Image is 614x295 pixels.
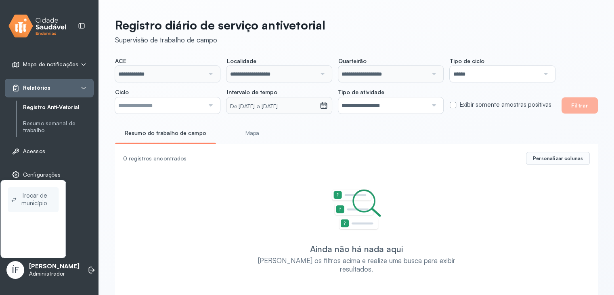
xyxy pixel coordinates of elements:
[222,126,282,140] a: Mapa
[23,120,94,134] a: Resumo semanal de trabalho
[244,256,469,274] div: [PERSON_NAME] os filtros acima e realize uma busca para exibir resultados.
[23,61,78,68] span: Mapa de notificações
[310,244,403,254] div: Ainda não há nada aqui
[459,101,551,109] label: Exibir somente amostras positivas
[115,88,129,96] span: Ciclo
[123,155,520,162] div: 0 registros encontrados
[331,189,381,231] img: Imagem de Empty State
[115,126,216,140] a: Resumo do trabalho de campo
[8,13,67,39] img: logo.svg
[226,88,277,96] span: Intervalo de tempo
[23,148,45,155] span: Acessos
[226,57,256,65] span: Localidade
[115,36,325,44] div: Supervisão de trabalho de campo
[115,57,126,65] span: ACE
[533,155,583,162] span: Personalizar colunas
[21,190,55,209] span: Trocar de município
[29,263,80,270] p: [PERSON_NAME]
[338,57,367,65] span: Quarteirão
[23,104,94,111] a: Registro Anti-Vetorial
[23,171,61,178] span: Configurações
[12,171,87,179] a: Configurações
[29,270,80,277] p: Administrador
[115,18,325,32] p: Registro diário de serviço antivetorial
[526,152,590,165] button: Personalizar colunas
[338,88,384,96] span: Tipo de atividade
[23,102,94,112] a: Registro Anti-Vetorial
[450,57,484,65] span: Tipo de ciclo
[23,118,94,135] a: Resumo semanal de trabalho
[12,147,87,155] a: Acessos
[562,97,598,114] button: Filtrar
[12,265,19,275] span: ÍF
[230,103,316,111] small: De [DATE] a [DATE]
[23,84,50,91] span: Relatórios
